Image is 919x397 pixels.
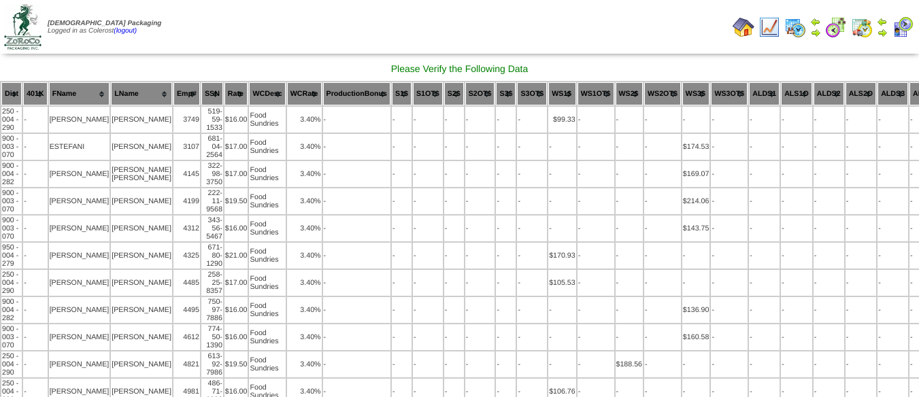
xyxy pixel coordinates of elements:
[877,27,888,38] img: arrowright.gif
[711,270,748,296] td: -
[225,170,248,178] div: $17.00
[249,134,285,160] td: Food Sundries
[846,161,877,187] td: -
[517,188,547,214] td: -
[517,215,547,241] td: -
[49,243,110,269] td: [PERSON_NAME]
[616,134,644,160] td: -
[1,134,22,160] td: 900 - 003 - 070
[323,188,390,214] td: -
[173,82,200,105] th: Emp#
[682,82,710,105] th: WS3$
[174,143,199,151] div: 3107
[392,82,412,105] th: S1$
[496,297,516,323] td: -
[323,134,390,160] td: -
[49,161,110,187] td: [PERSON_NAME]
[288,197,321,205] div: 3.40%
[225,252,248,260] div: $21.00
[846,215,877,241] td: -
[444,324,464,350] td: -
[644,215,681,241] td: -
[49,107,110,133] td: [PERSON_NAME]
[683,143,709,151] div: $174.53
[749,324,780,350] td: -
[517,243,547,269] td: -
[444,82,464,105] th: S2$
[249,188,285,214] td: Food Sundries
[49,215,110,241] td: [PERSON_NAME]
[111,188,172,214] td: [PERSON_NAME]
[249,270,285,296] td: Food Sundries
[781,161,812,187] td: -
[877,16,888,27] img: arrowleft.gif
[578,297,614,323] td: -
[846,134,877,160] td: -
[174,306,199,314] div: 4495
[711,82,748,105] th: WS3OT$
[548,134,576,160] td: -
[616,324,644,350] td: -
[392,270,412,296] td: -
[644,351,681,377] td: -
[814,188,844,214] td: -
[49,134,110,160] td: ESTEFANI
[549,116,575,124] div: $99.33
[249,215,285,241] td: Food Sundries
[846,188,877,214] td: -
[225,279,248,287] div: $17.00
[288,279,321,287] div: 3.40%
[48,20,161,27] span: [DEMOGRAPHIC_DATA] Packaging
[814,243,844,269] td: -
[23,270,47,296] td: -
[517,324,547,350] td: -
[548,82,576,105] th: WS1$
[517,270,547,296] td: -
[287,82,322,105] th: WCRate
[781,324,812,350] td: -
[496,188,516,214] td: -
[644,243,681,269] td: -
[878,82,908,105] th: ALDS3
[465,134,495,160] td: -
[413,324,443,350] td: -
[49,324,110,350] td: [PERSON_NAME]
[578,243,614,269] td: -
[174,197,199,205] div: 4199
[323,351,390,377] td: -
[578,82,614,105] th: WS1OT$
[392,215,412,241] td: -
[616,243,644,269] td: -
[413,107,443,133] td: -
[749,82,780,105] th: ALDS1
[23,134,47,160] td: -
[1,215,22,241] td: 900 - 003 - 070
[517,82,547,105] th: S3OT$
[413,188,443,214] td: -
[517,134,547,160] td: -
[496,215,516,241] td: -
[23,82,47,105] th: 401K
[111,134,172,160] td: [PERSON_NAME]
[225,143,248,151] div: $17.00
[49,270,110,296] td: [PERSON_NAME]
[846,82,877,105] th: ALS2O
[444,215,464,241] td: -
[465,270,495,296] td: -
[749,270,780,296] td: -
[202,243,222,268] div: 671-80-1290
[465,82,495,105] th: S2OT$
[288,224,321,232] div: 3.40%
[644,107,681,133] td: -
[878,215,908,241] td: -
[644,82,681,105] th: WS2OT$
[784,16,806,38] img: calendarprod.gif
[548,351,576,377] td: -
[23,297,47,323] td: -
[548,161,576,187] td: -
[846,243,877,269] td: -
[23,161,47,187] td: -
[814,161,844,187] td: -
[249,161,285,187] td: Food Sundries
[444,161,464,187] td: -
